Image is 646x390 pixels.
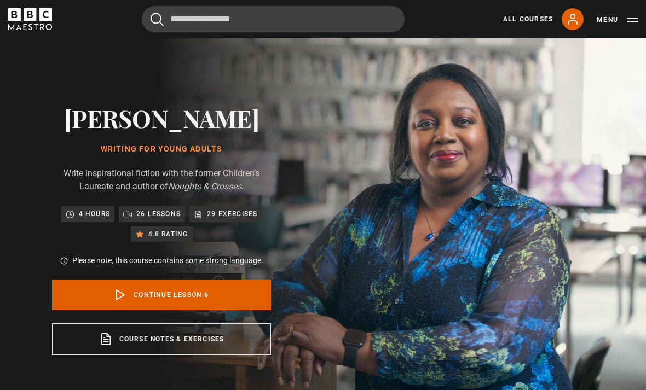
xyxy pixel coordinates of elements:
a: All Courses [503,14,553,24]
i: Noughts & Crosses [168,181,241,191]
button: Toggle navigation [597,14,638,25]
h1: Writing for Young Adults [52,145,271,154]
p: 4 hours [79,208,110,219]
p: 26 lessons [136,208,181,219]
p: Please note, this course contains some strong language. [72,255,263,266]
h2: [PERSON_NAME] [52,104,271,132]
input: Search [142,6,405,32]
p: 4.8 rating [148,229,188,240]
a: Course notes & exercises [52,323,271,355]
svg: BBC Maestro [8,8,52,30]
a: Continue lesson 6 [52,280,271,310]
p: 29 exercises [207,208,257,219]
p: Write inspirational fiction with the former Children's Laureate and author of . [52,167,271,193]
button: Submit the search query [151,13,164,26]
